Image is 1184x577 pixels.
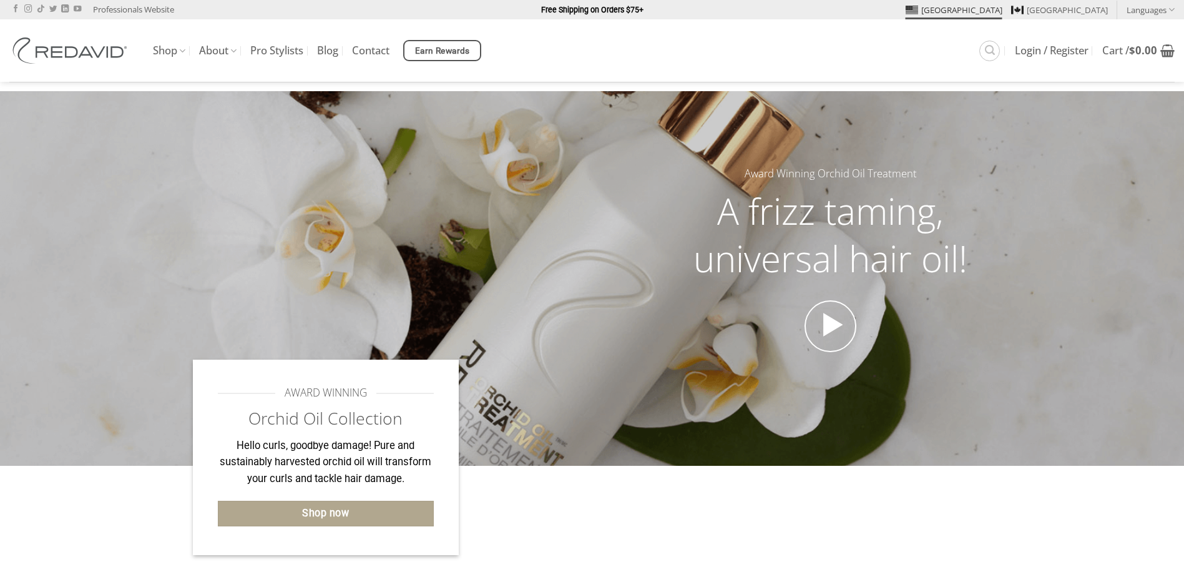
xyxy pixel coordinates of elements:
[352,39,389,62] a: Contact
[302,505,349,521] span: Shop now
[250,39,303,62] a: Pro Stylists
[285,385,367,402] span: AWARD WINNING
[670,165,992,182] h5: Award Winning Orchid Oil Treatment
[415,44,470,58] span: Earn Rewards
[37,5,44,14] a: Follow on TikTok
[906,1,1002,19] a: [GEOGRAPHIC_DATA]
[317,39,338,62] a: Blog
[1129,43,1157,57] bdi: 0.00
[805,300,857,353] a: Open video in lightbox
[541,5,643,14] strong: Free Shipping on Orders $75+
[24,5,32,14] a: Follow on Instagram
[1127,1,1175,19] a: Languages
[1102,37,1175,64] a: View cart
[199,39,237,63] a: About
[1015,39,1089,62] a: Login / Register
[218,438,434,488] p: Hello curls, goodbye damage! Pure and sustainably harvested orchid oil will transform your curls ...
[49,5,57,14] a: Follow on Twitter
[1102,46,1157,56] span: Cart /
[670,187,992,282] h2: A frizz taming, universal hair oil!
[1129,43,1135,57] span: $
[979,41,1000,61] a: Search
[153,39,185,63] a: Shop
[1015,46,1089,56] span: Login / Register
[61,5,69,14] a: Follow on LinkedIn
[12,5,19,14] a: Follow on Facebook
[218,408,434,430] h2: Orchid Oil Collection
[9,37,134,64] img: REDAVID Salon Products | United States
[218,501,434,526] a: Shop now
[1011,1,1108,19] a: [GEOGRAPHIC_DATA]
[403,40,481,61] a: Earn Rewards
[74,5,81,14] a: Follow on YouTube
